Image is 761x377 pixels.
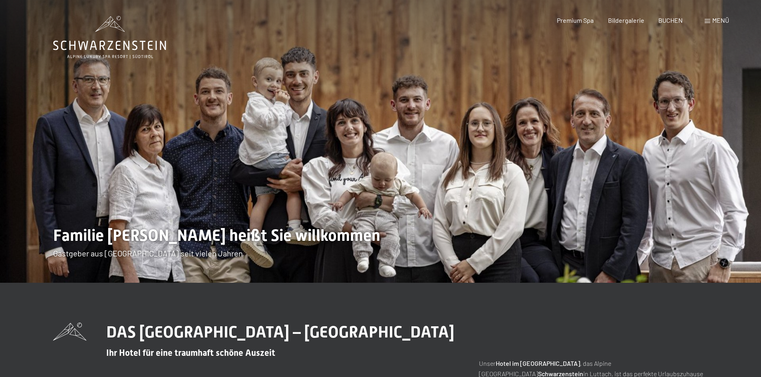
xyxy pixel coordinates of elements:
[106,348,275,358] span: Ihr Hotel für eine traumhaft schöne Auszeit
[53,226,380,245] span: Familie [PERSON_NAME] heißt Sie willkommen
[53,248,243,258] span: Gastgeber aus [GEOGRAPHIC_DATA] seit vielen Jahren
[557,16,594,24] a: Premium Spa
[106,323,454,341] span: DAS [GEOGRAPHIC_DATA] – [GEOGRAPHIC_DATA]
[712,16,729,24] span: Menü
[608,16,644,24] a: Bildergalerie
[658,16,683,24] a: BUCHEN
[496,359,580,367] strong: Hotel im [GEOGRAPHIC_DATA]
